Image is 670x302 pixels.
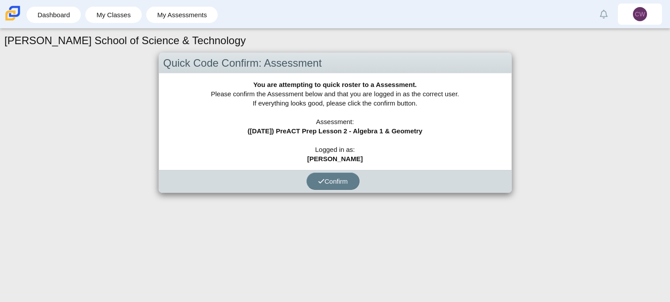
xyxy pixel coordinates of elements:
button: Confirm [307,173,360,190]
a: Carmen School of Science & Technology [4,16,22,24]
div: Please confirm the Assessment below and that you are logged in as the correct user. If everything... [159,73,511,170]
span: Confirm [318,177,348,185]
b: You are attempting to quick roster to a Assessment. [253,81,416,88]
div: Quick Code Confirm: Assessment [159,53,511,74]
a: My Assessments [151,7,214,23]
span: CW [635,11,645,17]
b: [PERSON_NAME] [307,155,363,162]
a: Alerts [594,4,613,24]
b: ([DATE]) PreACT Prep Lesson 2 - Algebra 1 & Geometry [248,127,423,135]
a: My Classes [90,7,137,23]
a: Dashboard [31,7,76,23]
img: Carmen School of Science & Technology [4,4,22,23]
a: CW [618,4,662,25]
h1: [PERSON_NAME] School of Science & Technology [4,33,246,48]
